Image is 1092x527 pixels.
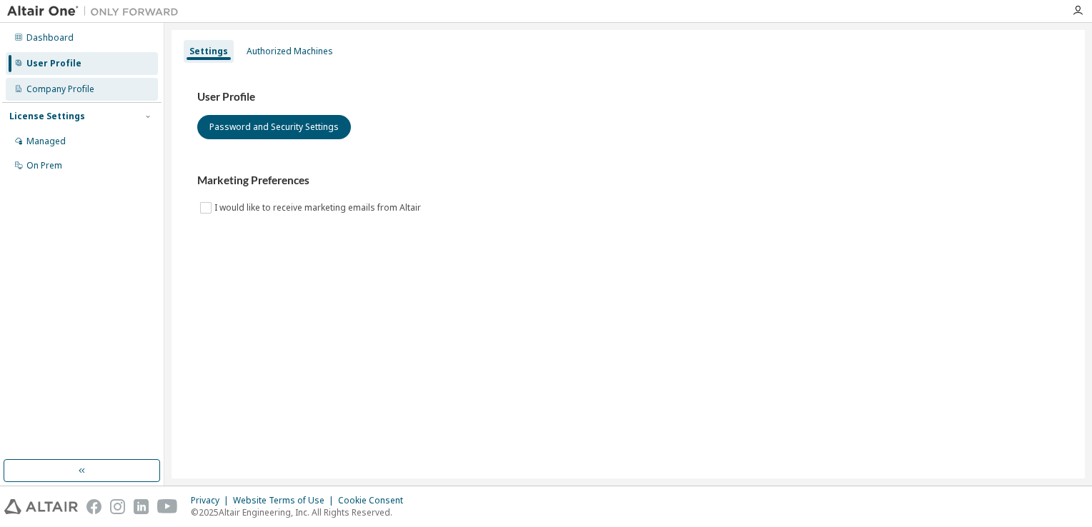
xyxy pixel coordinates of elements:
div: Website Terms of Use [233,495,338,506]
button: Password and Security Settings [197,115,351,139]
img: youtube.svg [157,499,178,514]
img: instagram.svg [110,499,125,514]
h3: User Profile [197,90,1059,104]
div: Settings [189,46,228,57]
h3: Marketing Preferences [197,174,1059,188]
div: Managed [26,136,66,147]
img: facebook.svg [86,499,101,514]
div: User Profile [26,58,81,69]
div: Dashboard [26,32,74,44]
img: altair_logo.svg [4,499,78,514]
img: linkedin.svg [134,499,149,514]
div: Cookie Consent [338,495,412,506]
div: Privacy [191,495,233,506]
label: I would like to receive marketing emails from Altair [214,199,424,216]
p: © 2025 Altair Engineering, Inc. All Rights Reserved. [191,506,412,518]
div: License Settings [9,111,85,122]
div: Authorized Machines [247,46,333,57]
div: Company Profile [26,84,94,95]
img: Altair One [7,4,186,19]
div: On Prem [26,160,62,171]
